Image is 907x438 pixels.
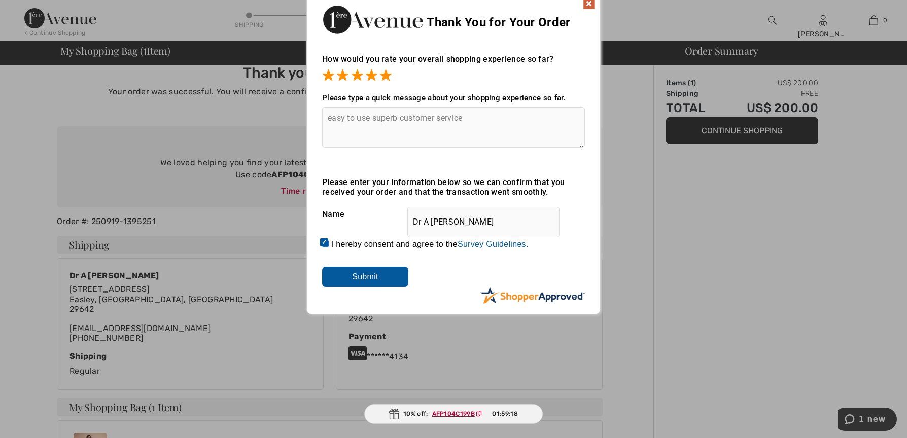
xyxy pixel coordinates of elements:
img: Gift.svg [389,409,399,419]
span: 1 new [21,7,48,16]
div: Please enter your information below so we can confirm that you received your order and that the t... [322,177,585,197]
div: Please type a quick message about your shopping experience so far. [322,93,585,102]
img: Thank You for Your Order [322,3,424,36]
label: I hereby consent and agree to the [331,240,529,249]
div: Name [322,202,585,227]
div: How would you rate your overall shopping experience so far? [322,44,585,83]
span: Thank You for Your Order [427,15,570,29]
ins: AFP104C199B [432,410,475,417]
div: 10% off: [364,404,543,424]
input: Submit [322,267,408,287]
a: Survey Guidelines. [458,240,529,248]
span: 01:59:18 [492,409,517,418]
